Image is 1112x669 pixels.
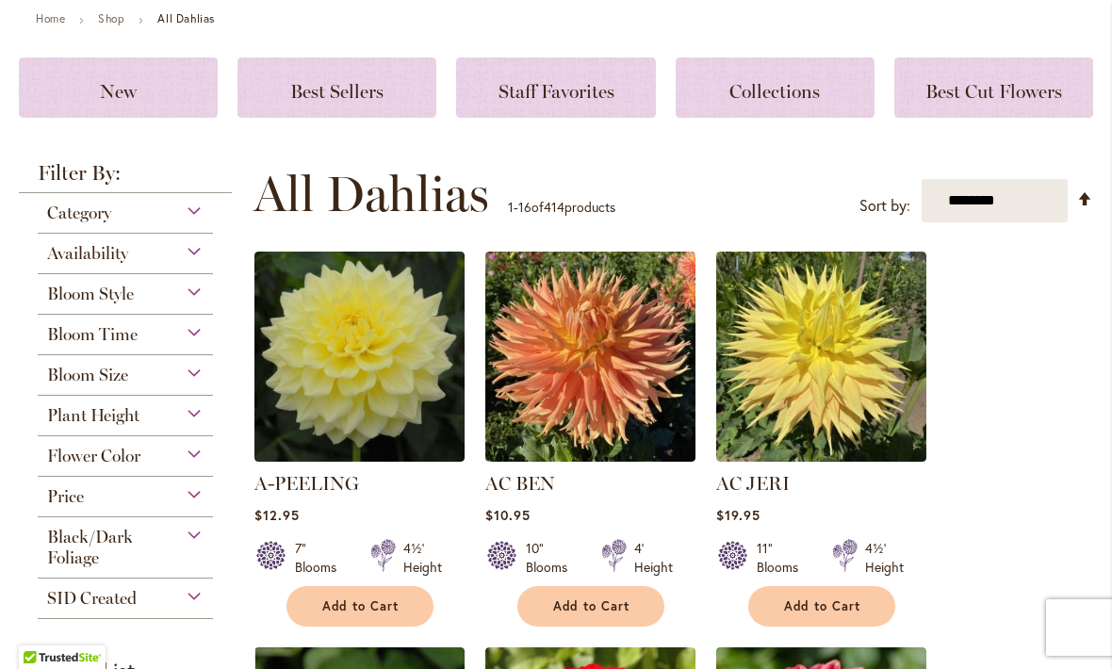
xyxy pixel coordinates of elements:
[859,188,910,223] label: Sort by:
[757,539,809,577] div: 11" Blooms
[456,57,655,118] a: Staff Favorites
[47,243,128,264] span: Availability
[716,472,790,495] a: AC JERI
[47,527,133,568] span: Black/Dark Foliage
[253,166,489,222] span: All Dahlias
[295,539,348,577] div: 7" Blooms
[254,506,300,524] span: $12.95
[19,57,218,118] a: New
[508,192,615,222] p: - of products
[894,57,1093,118] a: Best Cut Flowers
[485,448,695,465] a: AC BEN
[100,80,137,103] span: New
[499,80,614,103] span: Staff Favorites
[290,80,384,103] span: Best Sellers
[508,198,514,216] span: 1
[36,11,65,25] a: Home
[254,448,465,465] a: A-Peeling
[518,198,531,216] span: 16
[544,198,564,216] span: 414
[729,80,820,103] span: Collections
[47,203,111,223] span: Category
[47,405,139,426] span: Plant Height
[517,586,664,627] button: Add to Cart
[286,586,433,627] button: Add to Cart
[322,598,400,614] span: Add to Cart
[19,163,232,193] strong: Filter By:
[157,11,215,25] strong: All Dahlias
[553,598,630,614] span: Add to Cart
[47,324,138,345] span: Bloom Time
[14,602,67,655] iframe: Launch Accessibility Center
[47,446,140,466] span: Flower Color
[47,284,134,304] span: Bloom Style
[254,252,465,462] img: A-Peeling
[47,486,84,507] span: Price
[925,80,1062,103] span: Best Cut Flowers
[748,586,895,627] button: Add to Cart
[485,252,695,462] img: AC BEN
[526,539,579,577] div: 10" Blooms
[716,252,926,462] img: AC Jeri
[485,506,531,524] span: $10.95
[47,365,128,385] span: Bloom Size
[254,472,359,495] a: A-PEELING
[865,539,904,577] div: 4½' Height
[784,598,861,614] span: Add to Cart
[634,539,673,577] div: 4' Height
[716,448,926,465] a: AC Jeri
[676,57,875,118] a: Collections
[485,472,555,495] a: AC BEN
[403,539,442,577] div: 4½' Height
[237,57,436,118] a: Best Sellers
[47,588,137,609] span: SID Created
[98,11,124,25] a: Shop
[716,506,760,524] span: $19.95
